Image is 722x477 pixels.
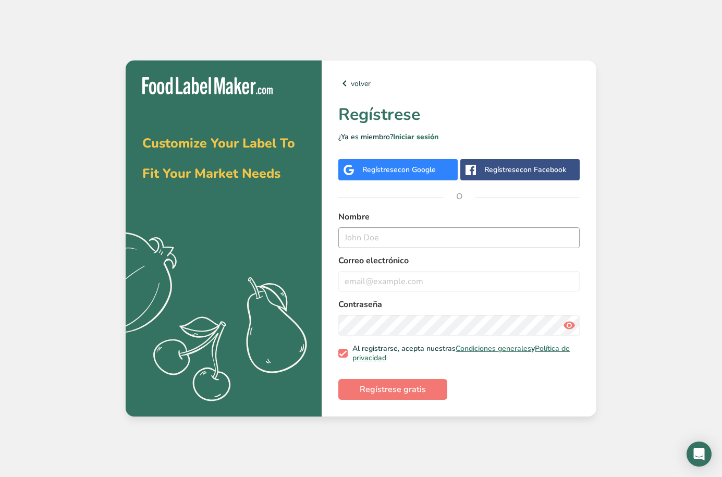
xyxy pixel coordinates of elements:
span: Al registrarse, acepta nuestras y [348,344,576,362]
a: Condiciones generales [456,344,531,353]
img: Food Label Maker [142,77,273,94]
span: con Facebook [520,165,566,175]
h1: Regístrese [338,102,580,127]
button: Regístrese gratis [338,379,447,400]
a: Iniciar sesión [393,132,438,142]
label: Nombre [338,211,580,223]
input: John Doe [338,227,580,248]
label: Correo electrónico [338,254,580,267]
p: ¿Ya es miembro? [338,131,580,142]
span: O [444,181,475,212]
div: Regístrese [362,164,436,175]
span: con Google [398,165,436,175]
div: Open Intercom Messenger [687,442,712,467]
a: volver [338,77,580,90]
span: Customize Your Label To Fit Your Market Needs [142,134,295,182]
span: Regístrese gratis [360,383,426,396]
div: Regístrese [484,164,566,175]
input: email@example.com [338,271,580,292]
a: Política de privacidad [352,344,570,363]
label: Contraseña [338,298,580,311]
